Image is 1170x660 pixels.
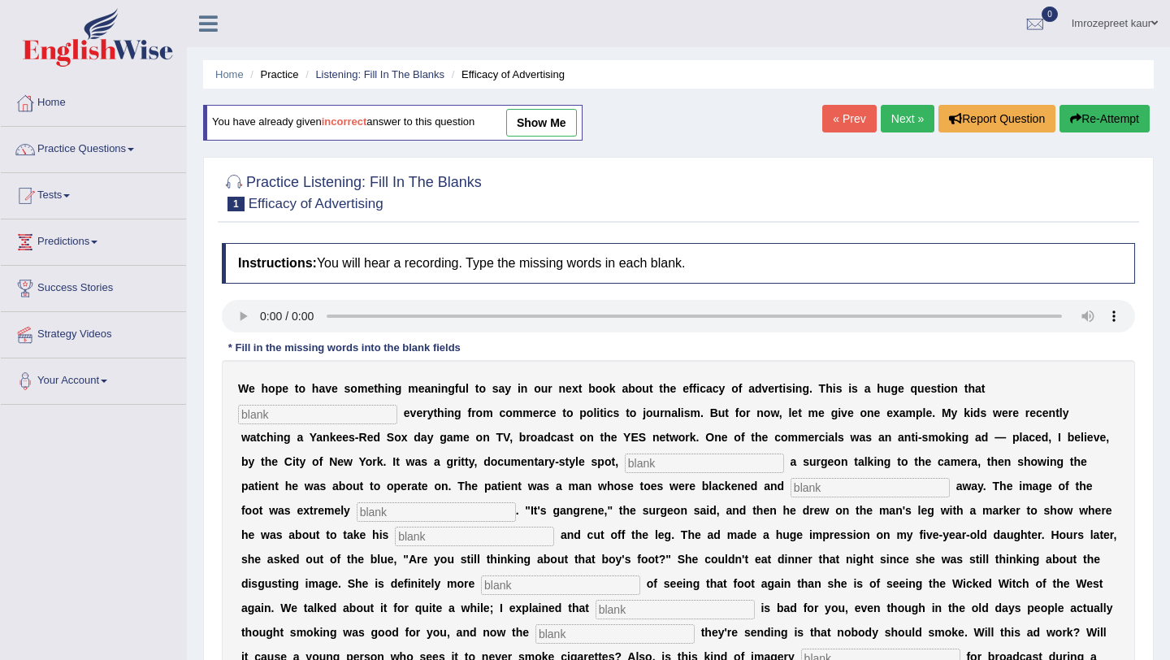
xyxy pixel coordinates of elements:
b: . [696,431,700,444]
b: a [499,382,505,395]
b: l [788,406,791,419]
b: g [454,406,461,419]
b: i [848,382,851,395]
b: e [367,431,374,444]
li: Efficacy of Advertising [448,67,565,82]
b: e [898,382,904,395]
b: u [459,382,466,395]
b: o [596,382,603,395]
input: blank [535,624,695,644]
b: n [652,431,660,444]
b: R [359,431,367,444]
b: e [404,406,410,419]
button: Re-Attempt [1059,105,1150,132]
b: k [330,431,336,444]
b: s [344,382,351,395]
b: s [786,382,792,395]
b: a [297,431,303,444]
b: n [867,406,874,419]
input: blank [791,478,950,497]
b: x [572,382,578,395]
b: . [809,382,812,395]
b: e [342,431,349,444]
b: a [447,431,453,444]
b: e [682,382,689,395]
b: y [719,382,726,395]
a: Practice Questions [1,127,186,167]
b: o [587,406,594,419]
b: h [266,431,274,444]
input: blank [238,405,397,424]
b: c [1036,406,1042,419]
b: k [609,382,616,395]
b: a [557,431,564,444]
b: n [521,382,528,395]
b: e [925,406,932,419]
b: r [1025,406,1029,419]
b: m [788,431,798,444]
b: s [492,382,499,395]
b: a [424,382,431,395]
b: e [331,382,338,395]
b: , [779,406,782,419]
b: v [841,406,847,419]
b: r [471,406,475,419]
b: . [932,406,935,419]
b: e [565,382,572,395]
input: blank [625,454,784,473]
b: k [690,431,696,444]
b: g [448,382,455,395]
b: n [1049,406,1056,419]
b: m [357,382,367,395]
a: show me [506,109,577,137]
b: u [917,382,925,395]
b: y [427,406,434,419]
b: d [973,406,981,419]
b: s [349,431,355,444]
b: t [937,382,941,395]
b: o [630,406,637,419]
b: n [756,406,764,419]
b: a [706,382,713,395]
b: t [1055,406,1059,419]
b: e [886,406,893,419]
b: W [238,382,249,395]
b: o [635,382,643,395]
b: i [696,382,700,395]
b: e [874,406,881,419]
b: u [653,406,661,419]
b: f [739,382,743,395]
b: t [295,382,299,395]
a: Your Account [1,358,186,399]
b: u [718,406,726,419]
b: d [544,431,551,444]
b: c [700,382,706,395]
b: b [588,382,596,395]
b: u [642,382,649,395]
input: blank [596,600,755,619]
b: s [851,382,858,395]
b: h [968,382,975,395]
b: t [600,406,604,419]
b: V [503,431,509,444]
b: E [630,431,638,444]
b: y [951,406,958,419]
b: o [781,431,788,444]
b: r [746,406,750,419]
b: t [725,406,729,419]
b: t [562,406,566,419]
b: c [551,431,557,444]
b: n [431,382,438,395]
b: a [537,431,544,444]
b: r [539,406,543,419]
b: a [250,431,257,444]
b: a [318,382,325,395]
b: i [274,431,277,444]
b: T [496,431,504,444]
b: t [665,431,669,444]
b: t [475,382,479,395]
b: o [566,406,574,419]
b: g [802,382,809,395]
a: Home [215,68,244,80]
b: n [714,431,721,444]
